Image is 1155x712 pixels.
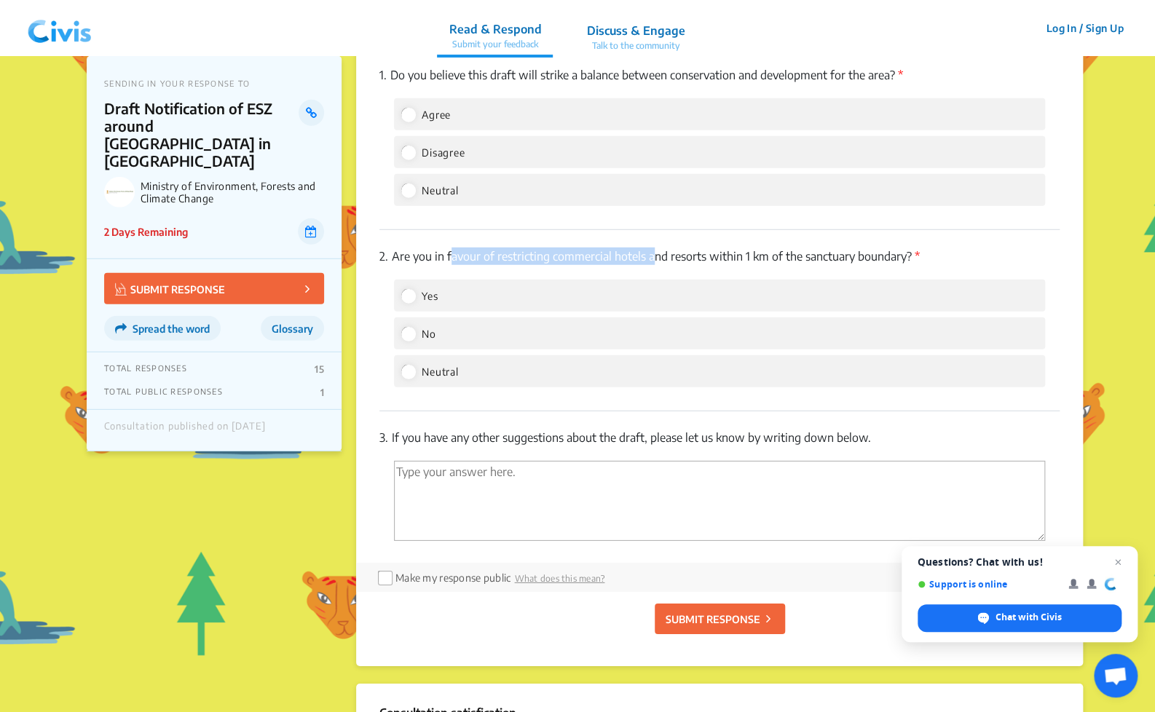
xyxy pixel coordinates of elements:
input: Neutral [401,183,414,197]
label: Make my response public [395,571,511,584]
p: SUBMIT RESPONSE [115,280,225,297]
span: What does this mean? [514,573,604,584]
p: Submit your feedback [449,38,541,51]
p: 2 Days Remaining [104,224,188,240]
input: Disagree [401,146,414,159]
textarea: 'Type your answer here.' | translate [394,461,1045,541]
span: 3. [379,430,388,445]
span: Support is online [918,579,1058,590]
img: Ministry of Environment, Forests and Climate Change logo [104,177,135,207]
p: Ministry of Environment, Forests and Climate Change [141,180,324,205]
span: Yes [422,290,438,302]
input: Neutral [401,365,414,378]
button: SUBMIT RESPONSE [655,604,785,634]
span: Glossary [272,323,313,335]
p: Are you in favour of restricting commercial hotels and resorts within 1 km of the sanctuary bound... [379,248,1060,265]
button: SUBMIT RESPONSE [104,273,324,304]
p: 1 [320,387,323,398]
p: If you have any other suggestions about the draft, please let us know by writing down below. [379,429,1060,446]
p: Discuss & Engage [586,22,685,39]
p: 15 [315,363,324,375]
span: Spread the word [133,323,210,335]
img: Vector.jpg [115,283,127,296]
div: Consultation published on [DATE] [104,421,266,440]
button: Glossary [261,316,324,341]
input: Yes [401,289,414,302]
span: 2. [379,249,388,264]
p: SUBMIT RESPONSE [666,612,760,627]
p: Talk to the community [586,39,685,52]
input: No [401,327,414,340]
p: SENDING IN YOUR RESPONSE TO [104,79,324,88]
p: TOTAL RESPONSES [104,363,187,375]
span: Neutral [422,365,459,378]
a: Open chat [1094,654,1138,697]
span: Neutral [422,184,459,197]
p: Do you believe this draft will strike a balance between conservation and development for the area? [379,66,1060,84]
span: Questions? Chat with us! [918,556,1122,568]
span: Disagree [422,146,465,159]
p: Read & Respond [449,20,541,38]
span: 1. [379,68,387,82]
button: Log In / Sign Up [1036,17,1133,39]
span: Chat with Civis [996,611,1062,624]
span: Agree [422,108,451,121]
p: TOTAL PUBLIC RESPONSES [104,387,223,398]
button: Spread the word [104,316,221,341]
span: No [422,328,436,340]
p: Draft Notification of ESZ around [GEOGRAPHIC_DATA] in [GEOGRAPHIC_DATA] [104,100,299,170]
input: Agree [401,108,414,121]
span: Chat with Civis [918,604,1122,632]
img: navlogo.png [22,7,98,50]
